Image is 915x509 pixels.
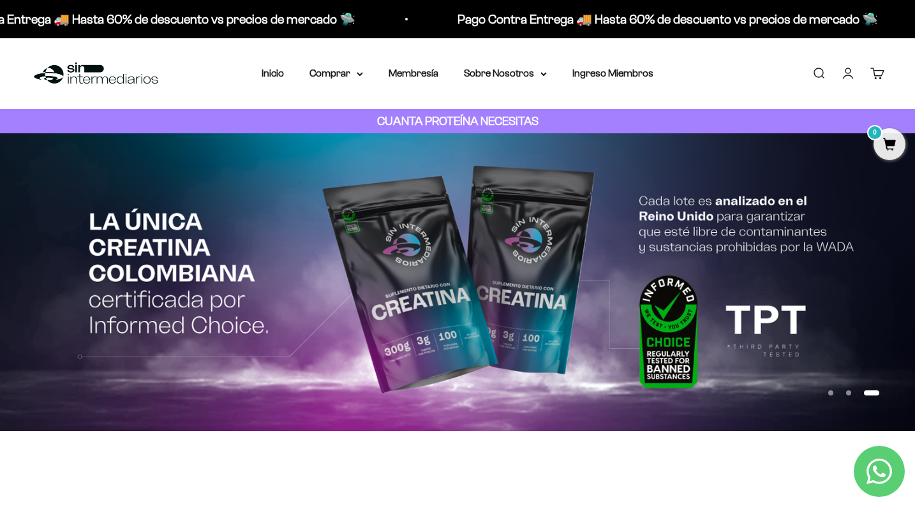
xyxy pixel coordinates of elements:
[572,68,653,78] a: Ingreso Miembros
[389,68,438,78] a: Membresía
[426,9,846,29] p: Pago Contra Entrega 🚚 Hasta 60% de descuento vs precios de mercado 🛸
[867,125,882,140] mark: 0
[309,65,363,82] summary: Comprar
[874,138,905,152] a: 0
[377,114,539,128] strong: CUANTA PROTEÍNA NECESITAS
[464,65,547,82] summary: Sobre Nosotros
[262,68,284,78] a: Inicio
